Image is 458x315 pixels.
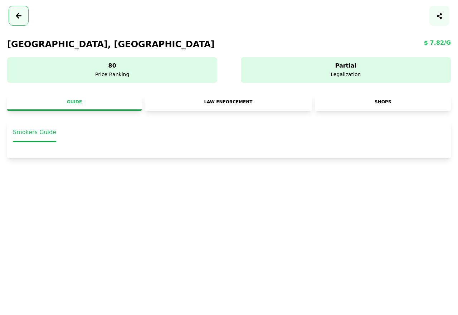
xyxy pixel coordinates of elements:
[95,72,129,77] small: Price Ranking
[145,94,312,111] a: Law Enforcement
[245,61,447,70] strong: Partial
[315,94,451,111] a: Shops
[7,94,142,111] a: Guide
[7,39,215,50] h1: [GEOGRAPHIC_DATA], [GEOGRAPHIC_DATA]
[11,61,213,70] strong: 80
[424,39,451,50] span: $ 7.82/g
[13,128,56,142] h3: Smokers Guide
[331,72,361,77] small: Legalization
